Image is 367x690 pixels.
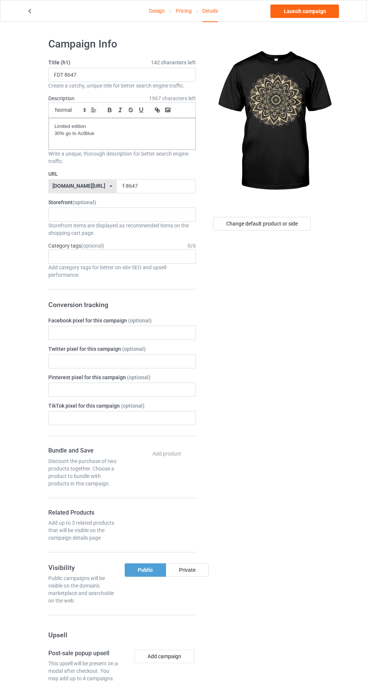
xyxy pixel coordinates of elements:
[48,345,196,353] label: Twitter pixel for this campaign
[270,4,339,18] a: Launch campaign
[151,59,196,66] span: 142 characters left
[125,563,166,577] div: Public
[48,660,119,682] div: This upsell will be present on a modal after checkout. You may add up to 4 campaigns.
[52,183,105,188] div: [DOMAIN_NAME][URL]
[127,374,151,380] span: (optional)
[48,300,196,309] h3: Conversion tracking
[55,123,189,130] p: Limited edition
[48,95,75,101] label: Description
[81,243,104,249] span: (optional)
[48,222,196,237] div: Storefront items are displayed as recommended items on the shopping cart page.
[48,563,119,572] h3: Visibility
[134,650,194,663] button: Add campaign
[48,170,196,178] label: URL
[166,563,209,577] div: Private
[55,130,189,137] p: 30% go to ActBlue
[188,242,196,249] div: 0 / 6
[48,402,196,410] label: TikTok pixel for this campaign
[48,574,119,604] div: Public campaigns will be visible on the domain's marketplace and searchable on the web.
[122,346,146,352] span: (optional)
[48,509,119,517] h4: Related Products
[128,318,152,323] span: (optional)
[48,264,196,279] div: Add category tags for better on-site SEO and upsell performance.
[149,0,165,21] a: Design
[48,374,196,381] label: Pinterest pixel for this campaign
[121,403,145,409] span: (optional)
[48,59,196,66] label: Title (h1)
[48,199,196,206] label: Storefront
[48,650,119,657] h4: Post-sale popup upsell
[175,0,191,21] a: Pricing
[48,519,119,542] div: Add up to 3 related products that will be visible on the campaign details page
[48,150,196,165] div: Write a unique, thorough description for better search engine traffic.
[213,217,311,230] div: Change default product or side
[202,0,218,22] div: Details
[48,82,196,89] div: Create a catchy, unique title for better search engine traffic.
[149,95,196,102] span: 1967 characters left
[48,37,196,51] h1: Campaign Info
[48,317,196,324] label: Facebook pixel for this campaign
[48,631,196,639] h3: Upsell
[48,447,119,455] h4: Bundle and Save
[48,242,104,249] label: Category tags
[73,199,96,205] span: (optional)
[48,457,119,487] div: Discount the purchase of two products together. Choose a product to bundle with products in this ...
